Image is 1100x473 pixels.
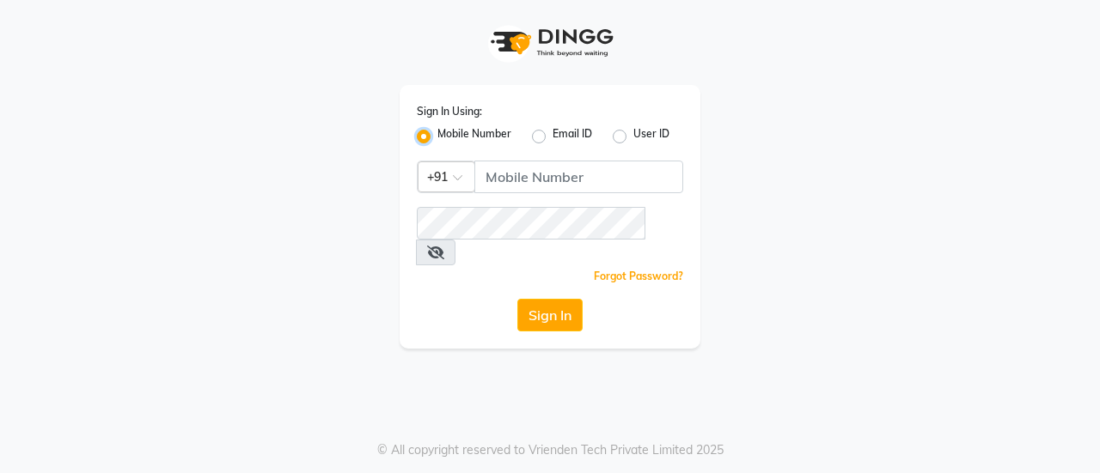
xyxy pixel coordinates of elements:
[633,126,669,147] label: User ID
[594,270,683,282] a: Forgot Password?
[517,299,583,331] button: Sign In
[481,17,619,68] img: logo1.svg
[417,104,482,119] label: Sign In Using:
[417,207,645,240] input: Username
[474,161,683,193] input: Username
[437,126,511,147] label: Mobile Number
[553,126,592,147] label: Email ID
